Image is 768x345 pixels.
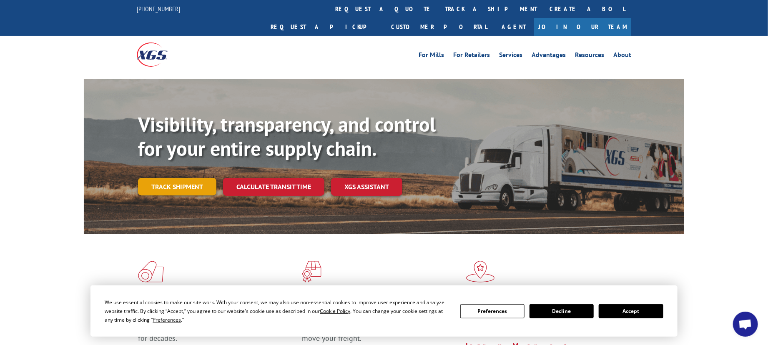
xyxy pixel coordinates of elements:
[530,304,594,318] button: Decline
[223,178,324,196] a: Calculate transit time
[153,316,181,323] span: Preferences
[733,312,758,337] div: Open chat
[575,52,604,61] a: Resources
[499,52,522,61] a: Services
[331,178,402,196] a: XGS ASSISTANT
[493,18,534,36] a: Agent
[138,111,436,161] b: Visibility, transparency, and control for your entire supply chain.
[466,261,495,282] img: xgs-icon-flagship-distribution-model-red
[453,52,490,61] a: For Retailers
[302,261,321,282] img: xgs-icon-focused-on-flooring-red
[105,298,450,324] div: We use essential cookies to make our site work. With your consent, we may also use non-essential ...
[138,261,164,282] img: xgs-icon-total-supply-chain-intelligence-red
[534,18,631,36] a: Join Our Team
[264,18,385,36] a: Request a pickup
[460,304,525,318] button: Preferences
[532,52,566,61] a: Advantages
[385,18,493,36] a: Customer Portal
[138,313,295,343] span: As an industry carrier of choice, XGS has brought innovation and dedication to flooring logistics...
[138,178,216,195] a: Track shipment
[90,285,678,337] div: Cookie Consent Prompt
[137,5,180,13] a: [PHONE_NUMBER]
[613,52,631,61] a: About
[599,304,663,318] button: Accept
[419,52,444,61] a: For Mills
[320,307,350,315] span: Cookie Policy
